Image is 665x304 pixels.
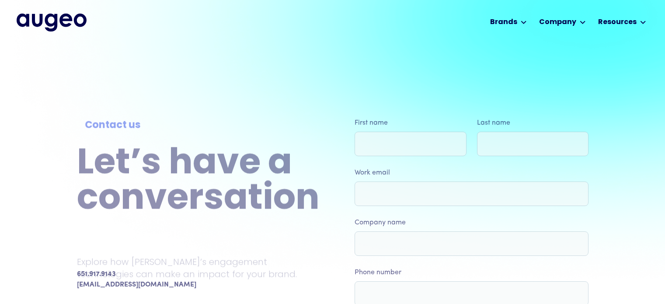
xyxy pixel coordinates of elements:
h2: Let’s have a conversation [77,147,320,217]
div: Resources [598,17,637,28]
a: [EMAIL_ADDRESS][DOMAIN_NAME] [77,280,196,290]
label: Last name [477,118,588,128]
a: home [17,14,87,31]
label: Work email [355,168,588,178]
label: Phone number [355,267,588,278]
div: Brands [490,17,517,28]
div: Contact us [85,118,311,133]
p: Explore how [PERSON_NAME]’s engagement technologies can make an impact for your brand. [77,256,320,280]
label: Company name [355,217,588,228]
label: First name [355,118,467,128]
img: Augeo's full logo in midnight blue. [17,14,87,31]
div: Company [539,17,576,28]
